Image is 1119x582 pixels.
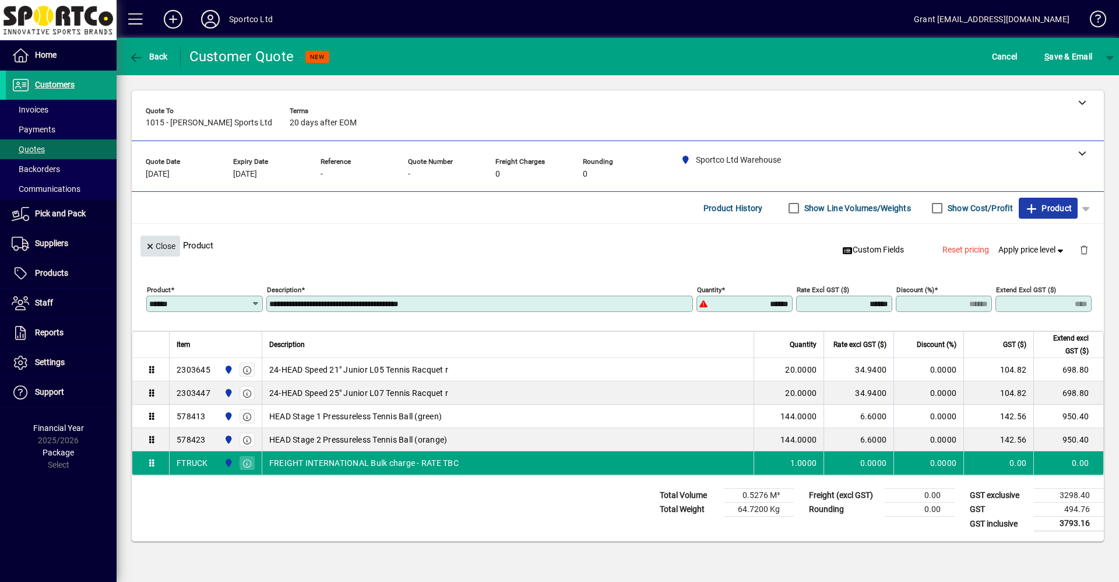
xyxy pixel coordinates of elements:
td: 0.00 [963,451,1033,475]
span: 144.0000 [780,434,817,446]
span: Sportco Ltd Warehouse [221,457,234,469]
a: Suppliers [6,229,117,258]
span: Extend excl GST ($) [1041,332,1089,357]
span: 0 [495,170,500,179]
td: Total Volume [654,489,724,503]
div: 34.9400 [831,387,886,399]
span: FREIGHT INTERNATIONAL Bulk charge - RATE TBC [269,457,459,469]
td: GST [964,503,1034,517]
span: Custom Fields [842,244,904,256]
td: 0.0000 [893,451,963,475]
span: NEW [310,53,325,61]
td: 142.56 [963,428,1033,451]
span: Apply price level [998,244,1066,256]
a: Pick and Pack [6,199,117,229]
div: Customer Quote [189,47,294,66]
a: Backorders [6,159,117,179]
td: GST exclusive [964,489,1034,503]
button: Apply price level [994,240,1071,261]
app-page-header-button: Back [117,46,181,67]
span: Close [145,237,175,256]
div: Grant [EMAIL_ADDRESS][DOMAIN_NAME] [914,10,1069,29]
span: Reports [35,328,64,337]
span: HEAD Stage 2 Pressureless Tennis Ball (orange) [269,434,448,446]
span: 20.0000 [785,364,817,376]
span: - [408,170,410,179]
app-page-header-button: Close [138,240,183,251]
span: 24-HEAD Speed 21" Junior L05 Tennis Racquet r [269,364,448,376]
mat-label: Description [267,286,301,294]
a: Knowledge Base [1081,2,1104,40]
td: Freight (excl GST) [803,489,885,503]
span: Product History [703,199,763,218]
td: GST inclusive [964,517,1034,531]
td: 0.0000 [893,405,963,428]
span: Sportco Ltd Warehouse [221,387,234,399]
span: Quotes [12,145,45,154]
span: Description [269,338,305,351]
span: Sportco Ltd Warehouse [221,363,234,376]
span: Sportco Ltd Warehouse [221,410,234,423]
td: 0.0000 [893,381,963,405]
a: Quotes [6,139,117,159]
a: Products [6,259,117,288]
label: Show Line Volumes/Weights [802,202,911,214]
span: [DATE] [233,170,257,179]
div: 578413 [177,411,206,422]
span: Back [129,52,168,61]
span: S [1044,52,1049,61]
td: 494.76 [1034,503,1104,517]
span: 24-HEAD Speed 25" Junior L07 Tennis Racquet r [269,387,448,399]
span: Reset pricing [942,244,989,256]
span: Payments [12,125,55,134]
div: 578423 [177,434,206,446]
td: 0.0000 [893,358,963,381]
button: Delete [1070,236,1098,264]
span: Sportco Ltd Warehouse [221,433,234,446]
button: Product History [699,198,768,219]
span: Quantity [790,338,817,351]
a: Reports [6,318,117,348]
span: 20.0000 [785,387,817,399]
a: Home [6,41,117,70]
span: Item [177,338,191,351]
span: Settings [35,357,65,367]
div: 6.6000 [831,434,886,446]
td: 64.7200 Kg [724,503,794,517]
span: Product [1025,199,1072,218]
mat-label: Extend excl GST ($) [996,286,1056,294]
span: Pick and Pack [35,209,86,218]
td: 698.80 [1033,358,1103,381]
a: Communications [6,179,117,199]
div: 34.9400 [831,364,886,376]
mat-label: Product [147,286,171,294]
td: Rounding [803,503,885,517]
app-page-header-button: Delete [1070,244,1098,255]
mat-label: Quantity [697,286,722,294]
span: Rate excl GST ($) [833,338,886,351]
span: 144.0000 [780,411,817,422]
span: - [321,170,323,179]
span: Discount (%) [917,338,956,351]
button: Add [154,9,192,30]
td: 0.0000 [893,428,963,451]
button: Back [126,46,171,67]
span: [DATE] [146,170,170,179]
span: Invoices [12,105,48,114]
mat-label: Discount (%) [896,286,934,294]
span: 20 days after EOM [290,118,357,128]
span: Home [35,50,57,59]
button: Profile [192,9,229,30]
div: Product [132,224,1104,267]
a: Staff [6,289,117,318]
span: Backorders [12,164,60,174]
button: Product [1019,198,1078,219]
div: Sportco Ltd [229,10,273,29]
td: 3793.16 [1034,517,1104,531]
span: Support [35,387,64,397]
td: 698.80 [1033,381,1103,405]
td: 950.40 [1033,405,1103,428]
span: Customers [35,80,75,89]
mat-label: Rate excl GST ($) [797,286,849,294]
span: 1.0000 [790,457,817,469]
